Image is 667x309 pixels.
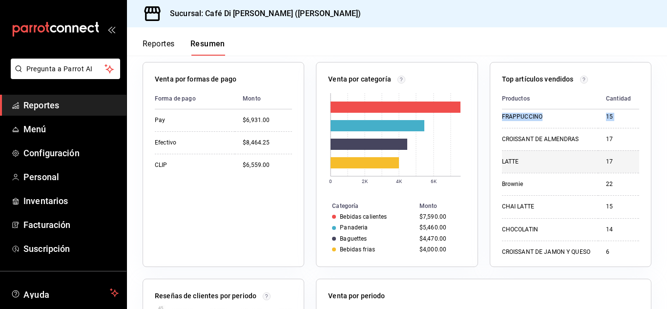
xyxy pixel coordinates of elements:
text: 2K [362,179,368,184]
span: Pregunta a Parrot AI [26,64,105,74]
div: FRAPPUCCINO [502,113,590,121]
span: Suscripción [23,242,119,255]
div: $8,464.25 [243,139,292,147]
div: CHOCOLATIN [502,226,590,234]
text: 0 [329,179,332,184]
p: Reseñas de clientes por periodo [155,291,256,301]
th: Productos [502,88,598,109]
div: $6,559.00 [243,161,292,169]
a: Pregunta a Parrot AI [7,71,120,81]
div: LATTE [502,158,590,166]
div: Efectivo [155,139,227,147]
div: 14 [606,226,631,234]
button: Reportes [143,39,175,56]
th: Categoría [316,201,416,211]
div: CROISSANT DE ALMENDRAS [502,135,590,144]
span: Personal [23,170,119,184]
th: Monto [416,201,478,211]
span: Reportes [23,99,119,112]
th: Cantidad [598,88,639,109]
div: CHAI LATTE [502,203,590,211]
th: Monto [235,88,292,109]
div: 15 [606,203,631,211]
p: Venta por categoría [328,74,391,84]
text: 6K [431,179,437,184]
div: Pay [155,116,227,124]
div: Bebidas calientes [340,213,387,220]
div: navigation tabs [143,39,225,56]
div: CLIP [155,161,227,169]
button: Resumen [190,39,225,56]
p: Top artículos vendidos [502,74,574,84]
text: 4K [396,179,402,184]
p: Venta por periodo [328,291,385,301]
div: $4,470.00 [419,235,462,242]
span: Configuración [23,146,119,160]
div: 15 [606,113,631,121]
div: $6,931.00 [243,116,292,124]
div: Bebidas frias [340,246,375,253]
div: $4,000.00 [419,246,462,253]
div: $7,590.00 [419,213,462,220]
div: CROISSANT DE JAMON Y QUESO [502,248,590,256]
span: Menú [23,123,119,136]
div: 6 [606,248,631,256]
div: 17 [606,135,631,144]
span: Facturación [23,218,119,231]
div: 17 [606,158,631,166]
div: Brownie [502,180,590,188]
button: Pregunta a Parrot AI [11,59,120,79]
span: Inventarios [23,194,119,207]
div: Baguettes [340,235,367,242]
th: Forma de pago [155,88,235,109]
p: Venta por formas de pago [155,74,236,84]
div: $5,460.00 [419,224,462,231]
span: Ayuda [23,287,106,299]
div: Panaderia [340,224,368,231]
button: open_drawer_menu [107,25,115,33]
h3: Sucursal: Café Di [PERSON_NAME] ([PERSON_NAME]) [162,8,361,20]
div: 22 [606,180,631,188]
